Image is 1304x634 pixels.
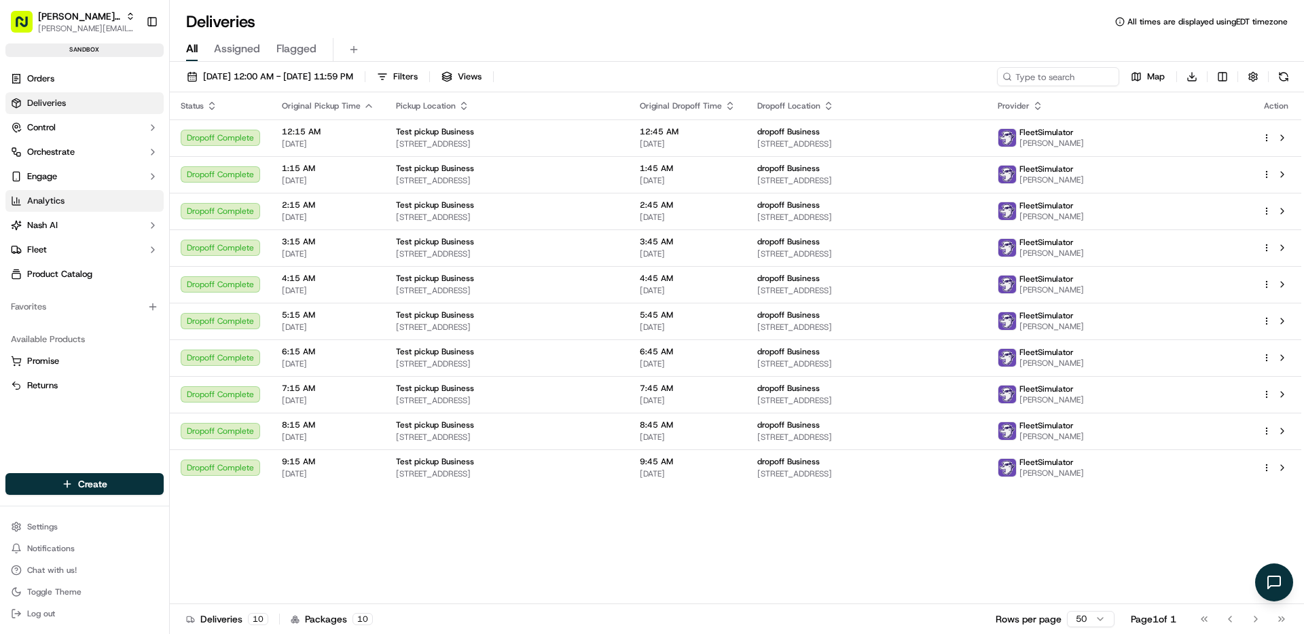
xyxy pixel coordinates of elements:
span: [STREET_ADDRESS] [757,395,976,406]
span: [DATE] [640,322,736,333]
span: 6:45 AM [640,346,736,357]
span: [DATE] [282,138,374,149]
span: [STREET_ADDRESS] [396,395,618,406]
span: [STREET_ADDRESS] [396,358,618,369]
span: Returns [27,379,58,392]
span: Test pickup Business [396,236,474,247]
span: Orchestrate [27,146,75,158]
span: Product Catalog [27,268,92,280]
span: [STREET_ADDRESS] [757,322,976,333]
span: Status [181,100,204,111]
span: Chat with us! [27,565,77,576]
span: 7:45 AM [640,383,736,394]
div: 💻 [115,198,126,209]
span: [DATE] [282,358,374,369]
span: Test pickup Business [396,383,474,394]
span: API Documentation [128,197,218,210]
span: [STREET_ADDRESS] [396,175,618,186]
span: Original Pickup Time [282,100,361,111]
span: 2:45 AM [640,200,736,210]
span: Fleet [27,244,47,256]
span: 1:15 AM [282,163,374,174]
button: Filters [371,67,424,86]
div: Action [1262,100,1290,111]
button: Fleet [5,239,164,261]
a: Analytics [5,190,164,212]
span: [STREET_ADDRESS] [396,468,618,479]
span: All times are displayed using EDT timezone [1127,16,1288,27]
span: dropoff Business [757,419,820,430]
span: dropoff Business [757,346,820,357]
span: Test pickup Business [396,456,474,467]
span: [DATE] [640,248,736,259]
span: [PERSON_NAME] [1019,174,1084,185]
span: 8:45 AM [640,419,736,430]
span: Deliveries [27,97,66,109]
span: [DATE] [640,138,736,149]
span: [PERSON_NAME] [1019,248,1084,259]
span: dropoff Business [757,126,820,137]
span: [PERSON_NAME] [1019,358,1084,369]
span: Test pickup Business [396,163,474,174]
span: Filters [393,71,418,83]
span: Toggle Theme [27,586,81,597]
img: FleetSimulator.png [998,129,1016,147]
span: Map [1147,71,1165,83]
span: [DATE] [282,212,374,223]
span: Views [458,71,482,83]
img: 1736555255976-a54dd68f-1ca7-489b-9aae-adbdc363a1c4 [14,130,38,154]
span: FleetSimulator [1019,274,1074,284]
span: 4:15 AM [282,273,374,284]
span: dropoff Business [757,200,820,210]
button: Notifications [5,539,164,558]
span: 4:45 AM [640,273,736,284]
img: FleetSimulator.png [998,349,1016,367]
button: Control [5,117,164,138]
button: Open chat [1255,563,1293,601]
span: 5:45 AM [640,310,736,320]
span: [DATE] [640,175,736,186]
span: [STREET_ADDRESS] [757,175,976,186]
span: [PERSON_NAME][EMAIL_ADDRESS][DOMAIN_NAME] [38,23,135,34]
span: 9:45 AM [640,456,736,467]
button: [PERSON_NAME] Org [38,10,120,23]
span: [STREET_ADDRESS] [757,248,976,259]
span: Orders [27,73,54,85]
img: FleetSimulator.png [998,459,1016,477]
a: Deliveries [5,92,164,114]
span: [DATE] [640,432,736,443]
span: [PERSON_NAME] [1019,284,1084,295]
span: [DATE] [282,395,374,406]
span: Create [78,477,107,491]
span: [DATE] [282,285,374,296]
a: Powered byPylon [96,229,164,240]
span: Original Dropoff Time [640,100,722,111]
span: [STREET_ADDRESS] [757,285,976,296]
span: [PERSON_NAME] [1019,321,1084,332]
button: Chat with us! [5,561,164,580]
span: [STREET_ADDRESS] [396,212,618,223]
span: 1:45 AM [640,163,736,174]
span: 12:45 AM [640,126,736,137]
input: Type to search [997,67,1119,86]
span: All [186,41,198,57]
button: Orchestrate [5,141,164,163]
span: dropoff Business [757,456,820,467]
p: Rows per page [996,612,1062,626]
img: FleetSimulator.png [998,166,1016,183]
div: Favorites [5,296,164,318]
div: Available Products [5,329,164,350]
img: FleetSimulator.png [998,202,1016,220]
span: Knowledge Base [27,197,104,210]
span: 2:15 AM [282,200,374,210]
span: Nash AI [27,219,58,231]
span: [PERSON_NAME] [1019,211,1084,222]
span: dropoff Business [757,310,820,320]
a: Returns [11,379,158,392]
span: [STREET_ADDRESS] [396,322,618,333]
span: Test pickup Business [396,273,474,284]
span: [STREET_ADDRESS] [396,248,618,259]
button: Promise [5,350,164,372]
button: [PERSON_NAME] Org[PERSON_NAME][EMAIL_ADDRESS][DOMAIN_NAME] [5,5,141,38]
span: 8:15 AM [282,419,374,430]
